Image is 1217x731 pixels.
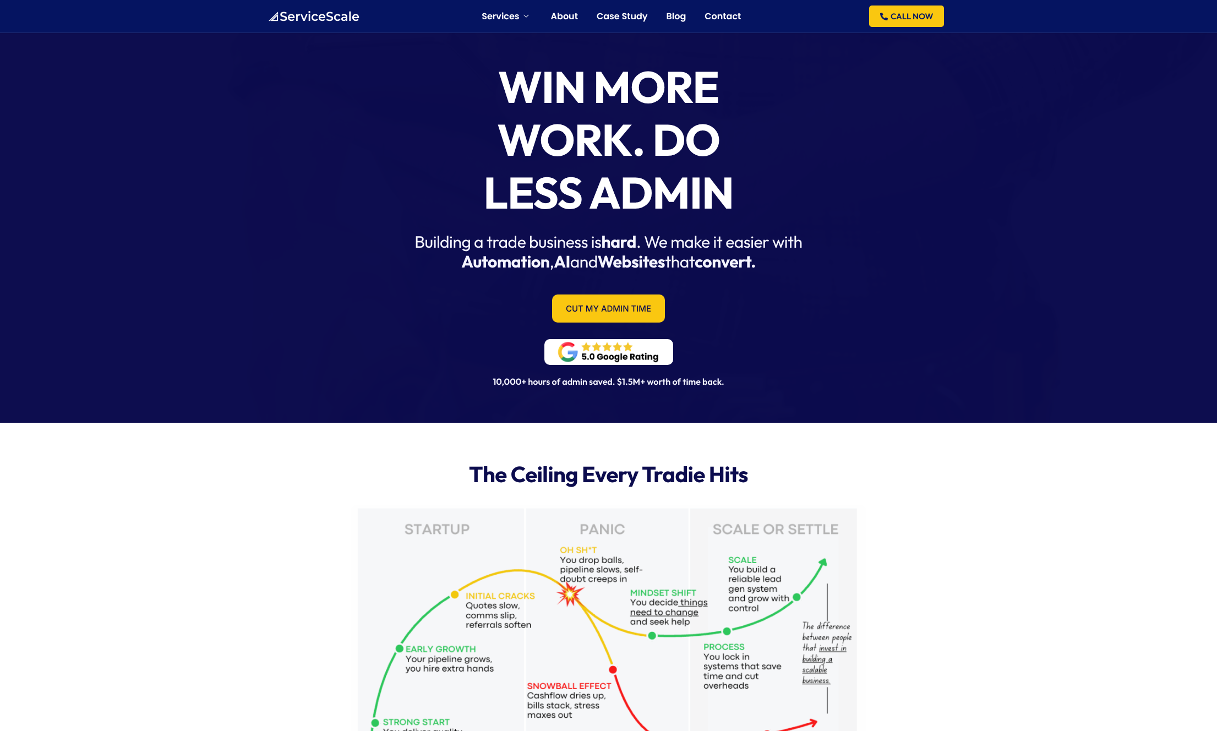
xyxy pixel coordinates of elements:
span: CALL NOW [891,12,933,20]
span: Cut My Admin Time [566,304,651,313]
span: AI [554,252,570,271]
h1: Win More Work. Do Less Admin [455,61,762,219]
a: CALL NOW [869,6,944,27]
a: ServiceScale logo representing business automation for tradies [268,10,359,21]
a: Contact [705,12,741,21]
img: ServiceScale logo representing business automation for tradies [268,11,359,22]
span: Websites [598,252,665,271]
a: Services [482,12,532,21]
a: Blog [666,12,686,21]
span: Automation [461,252,549,271]
a: About [551,12,578,21]
h2: The Ceiling Every Tradie Hits [351,461,866,488]
h2: Building a trade business is . We make it easier with , and that [381,232,836,271]
span: hard [601,232,636,252]
a: Case Study [597,12,648,21]
h6: 10,000+ hours of admin saved. $1.5M+ worth of time back. [268,376,950,389]
span: convert. [695,252,755,271]
a: Cut My Admin Time [552,294,665,323]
